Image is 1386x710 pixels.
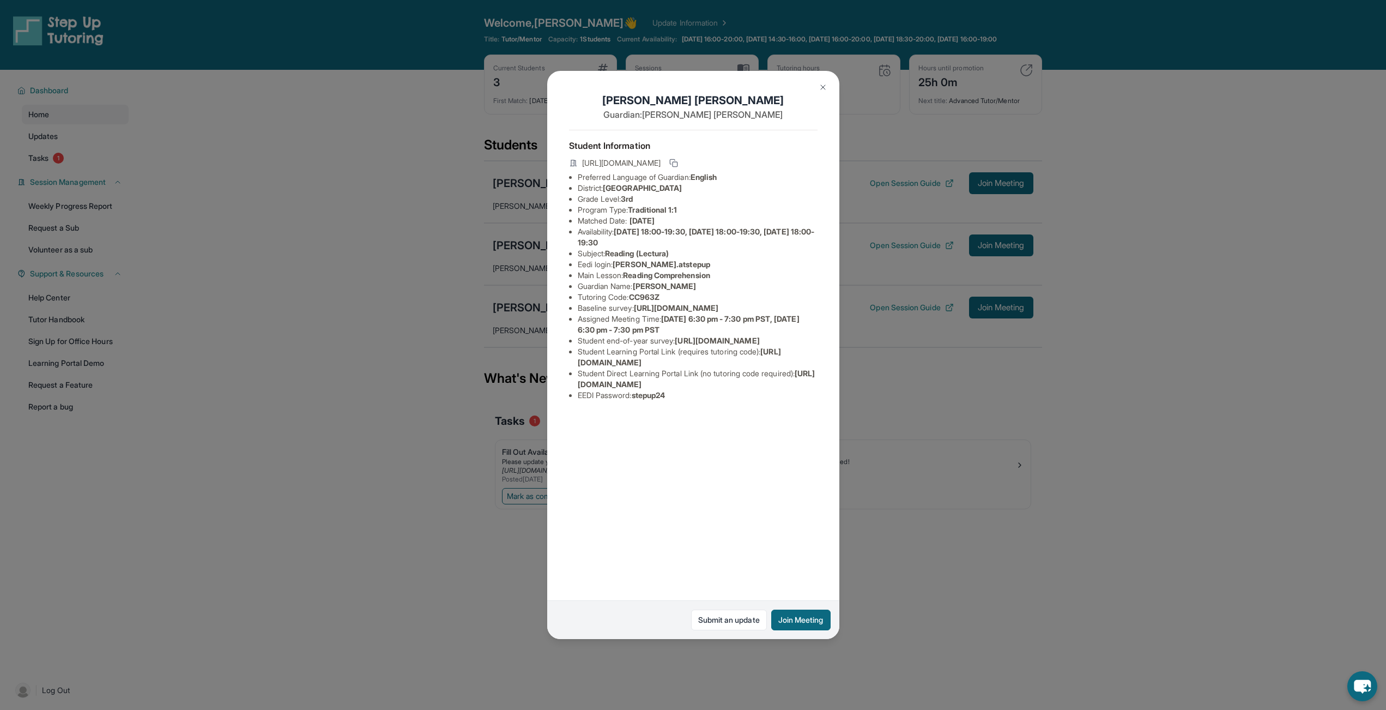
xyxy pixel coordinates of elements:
[578,314,818,335] li: Assigned Meeting Time :
[578,172,818,183] li: Preferred Language of Guardian:
[629,292,659,302] span: CC963Z
[569,108,818,121] p: Guardian: [PERSON_NAME] [PERSON_NAME]
[578,303,818,314] li: Baseline survey :
[578,227,815,247] span: [DATE] 18:00-19:30, [DATE] 18:00-19:30, [DATE] 18:00-19:30
[667,157,680,170] button: Copy link
[628,205,677,214] span: Traditional 1:1
[578,281,818,292] li: Guardian Name :
[578,314,800,334] span: [DATE] 6:30 pm - 7:30 pm PST, [DATE] 6:30 pm - 7:30 pm PST
[819,83,827,92] img: Close Icon
[603,183,682,192] span: [GEOGRAPHIC_DATA]
[1347,671,1377,701] button: chat-button
[578,390,818,401] li: EEDI Password :
[771,610,831,630] button: Join Meeting
[578,259,818,270] li: Eedi login :
[578,346,818,368] li: Student Learning Portal Link (requires tutoring code) :
[691,610,767,630] a: Submit an update
[578,248,818,259] li: Subject :
[578,204,818,215] li: Program Type:
[691,172,717,182] span: English
[569,139,818,152] h4: Student Information
[578,194,818,204] li: Grade Level:
[633,281,697,291] span: [PERSON_NAME]
[578,270,818,281] li: Main Lesson :
[621,194,633,203] span: 3rd
[623,270,710,280] span: Reading Comprehension
[578,215,818,226] li: Matched Date:
[578,226,818,248] li: Availability:
[578,335,818,346] li: Student end-of-year survey :
[578,368,818,390] li: Student Direct Learning Portal Link (no tutoring code required) :
[578,183,818,194] li: District:
[630,216,655,225] span: [DATE]
[578,292,818,303] li: Tutoring Code :
[569,93,818,108] h1: [PERSON_NAME] [PERSON_NAME]
[675,336,759,345] span: [URL][DOMAIN_NAME]
[613,260,710,269] span: [PERSON_NAME].atstepup
[605,249,669,258] span: Reading (Lectura)
[634,303,718,312] span: [URL][DOMAIN_NAME]
[582,158,661,169] span: [URL][DOMAIN_NAME]
[632,390,665,400] span: stepup24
